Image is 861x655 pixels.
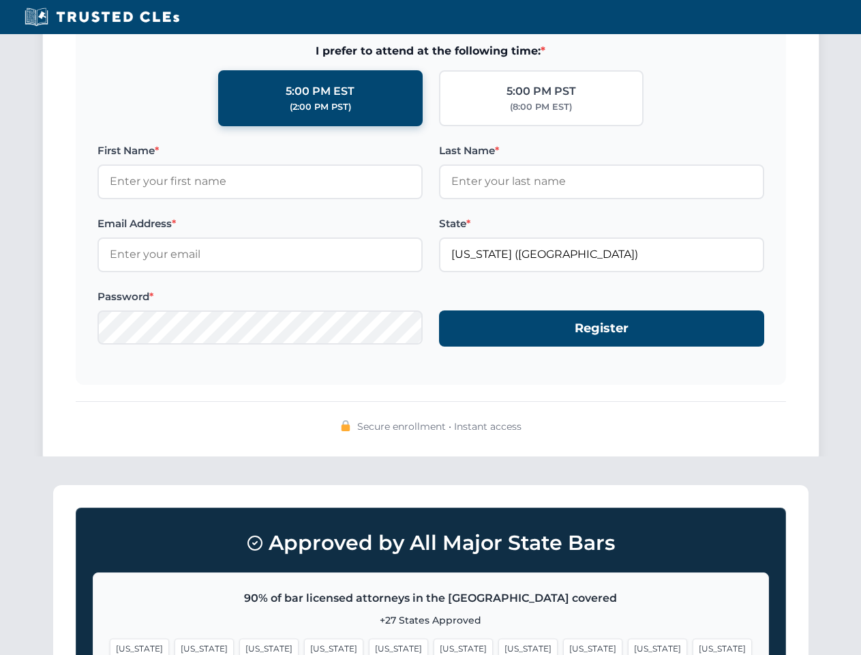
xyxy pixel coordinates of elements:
[97,42,764,60] span: I prefer to attend at the following time:
[439,237,764,272] input: Florida (FL)
[20,7,183,27] img: Trusted CLEs
[97,237,423,272] input: Enter your email
[290,100,351,114] div: (2:00 PM PST)
[286,83,354,100] div: 5:00 PM EST
[110,613,752,628] p: +27 States Approved
[357,419,522,434] span: Secure enrollment • Instant access
[97,164,423,199] input: Enter your first name
[93,525,769,562] h3: Approved by All Major State Bars
[439,143,764,159] label: Last Name
[97,216,423,232] label: Email Address
[507,83,576,100] div: 5:00 PM PST
[439,216,764,232] label: State
[110,589,752,607] p: 90% of bar licensed attorneys in the [GEOGRAPHIC_DATA] covered
[97,289,423,305] label: Password
[510,100,572,114] div: (8:00 PM EST)
[439,310,764,347] button: Register
[439,164,764,199] input: Enter your last name
[340,420,351,431] img: 🔒
[97,143,423,159] label: First Name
